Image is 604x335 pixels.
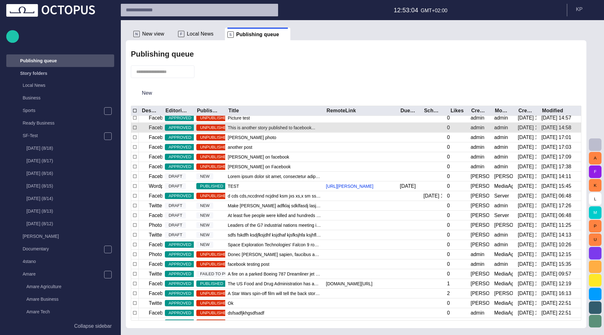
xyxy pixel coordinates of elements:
[494,163,508,170] div: admin
[228,281,321,287] span: The US Food and Drug Administration has approved a libido-enh
[10,231,114,243] div: [PERSON_NAME]
[149,309,171,317] p: Facebook
[196,173,213,180] span: NEW
[142,31,164,37] span: New view
[196,251,233,258] span: UNPUBLISHED
[447,280,450,287] div: 1
[494,144,508,151] div: admin
[494,134,508,141] div: admin
[196,222,213,228] span: NEW
[447,144,450,151] div: 0
[494,222,513,229] div: david
[494,271,513,277] div: MediaAgent
[447,222,450,229] div: 0
[394,5,418,15] h6: 12:53:04
[589,193,601,205] button: L
[541,114,571,121] div: 5/6/2014 14:57
[471,144,484,151] div: admin
[165,261,195,267] span: APPROVED
[165,203,186,209] span: DRAFT
[26,309,114,315] p: Amare Tech
[6,320,114,332] button: Collapse sidebar
[518,222,536,229] div: 7/3/2014 11:25
[149,192,171,200] p: Facebook
[327,108,356,114] div: RemoteLink
[471,173,489,180] div: Janko
[518,251,536,258] div: 7/10/2015 10:06
[518,144,536,151] div: 5/7/2014 17:03
[447,261,450,268] div: 0
[10,243,114,256] div: Documentary
[26,221,114,227] p: [DATE] (8/12)
[131,50,194,59] h2: Publishing queue
[228,164,291,170] span: David on Facebook
[23,120,114,126] p: Ready Business
[14,306,114,319] div: Amare Tech
[133,31,140,37] p: N
[6,54,114,67] div: Publishing queue
[518,193,536,199] div: 6/3/2014 18:55
[541,251,571,258] div: 3/30/2016 12:15
[26,158,114,164] p: [DATE] (8/17)
[541,212,571,219] div: 3/25/2016 06:48
[518,183,536,190] div: 5/23/2014 13:59
[236,31,279,38] span: Publishing queue
[196,193,233,199] span: UNPUBLISHED
[149,173,171,180] p: Facebook
[228,222,321,228] span: Leaders of the G7 industrial nations meeting in Brussels say they are prepared to impose further ...
[495,108,510,114] div: Modified by
[589,165,601,178] button: F
[471,114,484,121] div: admin
[14,142,114,155] div: [DATE] (8/18)
[20,70,47,76] p: Story folders
[447,193,450,199] div: 0
[23,132,104,139] p: SF-Test
[541,134,571,141] div: 5/7/2014 17:01
[541,261,571,268] div: 7/10/2015 15:35
[447,300,450,307] div: 0
[518,310,536,316] div: 3/4/2016 12:06
[589,233,601,246] button: U
[149,290,171,297] p: Facebook
[541,163,571,170] div: 5/7/2014 17:38
[471,183,489,190] div: Carole
[471,261,484,268] div: admin
[228,134,276,141] span: Michale Jordan photo
[518,108,534,114] div: Created
[10,130,114,231] div: SF-Test[DATE] (8/18)[DATE] (8/17)[DATE] (8/16)[DATE] (8/15)[DATE] (8/14)[DATE] (8/13)[DATE] (8/12)
[518,202,536,209] div: 6/5/2014 11:40
[494,173,513,180] div: Janko
[494,280,513,287] div: MediaAgent
[542,108,563,114] div: Modified
[471,163,484,170] div: admin
[23,258,114,265] p: 4stano
[14,281,114,293] div: Amare Agriculture
[20,58,57,64] p: Publishing queue
[447,183,450,190] div: 0
[26,195,114,202] p: [DATE] (8/14)
[165,164,195,170] span: APPROVED
[165,232,186,238] span: DRAFT
[518,212,536,219] div: 6/10/2014 11:00
[471,212,489,219] div: Janko
[14,168,114,180] div: [DATE] (8/16)
[6,4,95,17] img: Octopus News Room
[447,232,450,238] div: 0
[589,152,601,165] button: A
[447,202,450,209] div: 0
[471,202,489,209] div: Janko
[447,134,450,141] div: 0
[165,144,195,150] span: APPROVED
[225,28,290,40] div: SPublishing queue
[149,114,171,122] p: Facebook
[165,108,189,114] div: Editorial status
[196,154,233,160] span: UNPUBLISHED
[165,212,186,219] span: DRAFT
[421,7,447,14] p: GMT+02:00
[494,202,508,209] div: admin
[494,251,513,258] div: MediaAgent
[541,232,571,238] div: 6/7/2016 14:13
[10,80,114,92] div: Local News
[131,87,163,99] button: New
[165,183,186,189] span: DRAFT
